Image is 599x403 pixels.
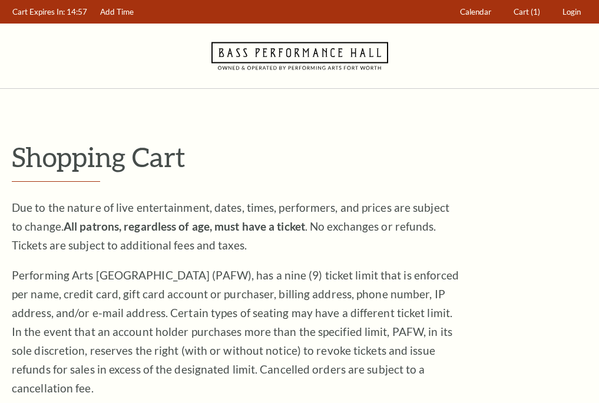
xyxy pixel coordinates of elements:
[12,7,65,16] span: Cart Expires In:
[67,7,87,16] span: 14:57
[562,7,581,16] span: Login
[531,7,540,16] span: (1)
[455,1,497,24] a: Calendar
[508,1,546,24] a: Cart (1)
[557,1,587,24] a: Login
[12,142,587,172] p: Shopping Cart
[64,219,305,233] strong: All patrons, regardless of age, must have a ticket
[514,7,529,16] span: Cart
[95,1,140,24] a: Add Time
[12,201,449,252] span: Due to the nature of live entertainment, dates, times, performers, and prices are subject to chan...
[460,7,491,16] span: Calendar
[12,266,459,398] p: Performing Arts [GEOGRAPHIC_DATA] (PAFW), has a nine (9) ticket limit that is enforced per name, ...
